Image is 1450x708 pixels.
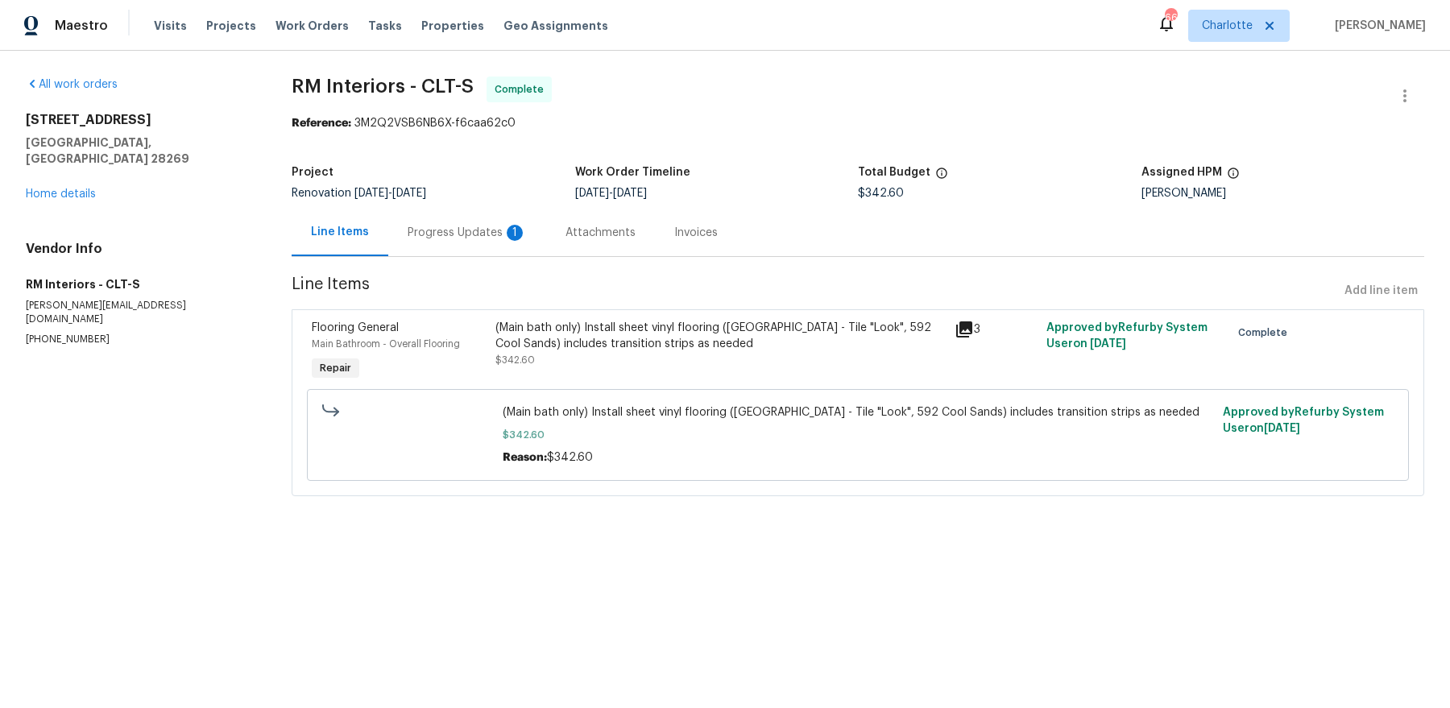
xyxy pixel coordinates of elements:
[503,427,1214,443] span: $342.60
[312,322,399,333] span: Flooring General
[495,81,550,97] span: Complete
[55,18,108,34] span: Maestro
[26,299,253,326] p: [PERSON_NAME][EMAIL_ADDRESS][DOMAIN_NAME]
[955,320,1037,339] div: 3
[292,188,426,199] span: Renovation
[1141,167,1222,178] h5: Assigned HPM
[1141,188,1424,199] div: [PERSON_NAME]
[408,225,527,241] div: Progress Updates
[26,241,253,257] h4: Vendor Info
[547,452,593,463] span: $342.60
[1046,322,1208,350] span: Approved by Refurby System User on
[275,18,349,34] span: Work Orders
[26,79,118,90] a: All work orders
[1165,10,1176,26] div: 66
[354,188,388,199] span: [DATE]
[1328,18,1426,34] span: [PERSON_NAME]
[292,118,351,129] b: Reference:
[1090,338,1126,350] span: [DATE]
[503,18,608,34] span: Geo Assignments
[507,225,523,241] div: 1
[495,355,535,365] span: $342.60
[858,167,930,178] h5: Total Budget
[1264,423,1300,434] span: [DATE]
[421,18,484,34] span: Properties
[26,276,253,292] h5: RM Interiors - CLT-S
[354,188,426,199] span: -
[313,360,358,376] span: Repair
[1223,407,1384,434] span: Approved by Refurby System User on
[392,188,426,199] span: [DATE]
[1238,325,1294,341] span: Complete
[312,339,460,349] span: Main Bathroom - Overall Flooring
[154,18,187,34] span: Visits
[292,77,474,96] span: RM Interiors - CLT-S
[565,225,636,241] div: Attachments
[503,452,547,463] span: Reason:
[206,18,256,34] span: Projects
[935,167,948,188] span: The total cost of line items that have been proposed by Opendoor. This sum includes line items th...
[495,320,945,352] div: (Main bath only) Install sheet vinyl flooring ([GEOGRAPHIC_DATA] - Tile "Look", 592 Cool Sands) i...
[26,112,253,128] h2: [STREET_ADDRESS]
[26,333,253,346] p: [PHONE_NUMBER]
[311,224,369,240] div: Line Items
[674,225,718,241] div: Invoices
[292,115,1424,131] div: 3M2Q2VSB6NB6X-f6caa62c0
[575,167,690,178] h5: Work Order Timeline
[26,135,253,167] h5: [GEOGRAPHIC_DATA], [GEOGRAPHIC_DATA] 28269
[1202,18,1253,34] span: Charlotte
[575,188,647,199] span: -
[575,188,609,199] span: [DATE]
[26,188,96,200] a: Home details
[503,404,1214,420] span: (Main bath only) Install sheet vinyl flooring ([GEOGRAPHIC_DATA] - Tile "Look", 592 Cool Sands) i...
[1227,167,1240,188] span: The hpm assigned to this work order.
[292,276,1338,306] span: Line Items
[292,167,333,178] h5: Project
[613,188,647,199] span: [DATE]
[368,20,402,31] span: Tasks
[858,188,904,199] span: $342.60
